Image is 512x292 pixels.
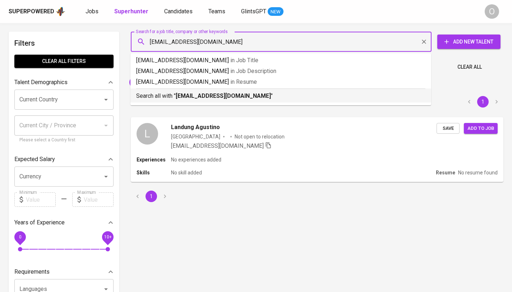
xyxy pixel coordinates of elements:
span: NEW [268,8,283,15]
b: [EMAIL_ADDRESS][DOMAIN_NAME] [176,92,271,99]
input: Value [26,192,56,207]
a: Superpoweredapp logo [9,6,65,17]
p: Requirements [14,268,50,276]
button: Add to job [464,123,498,134]
img: app logo [56,6,65,17]
p: Talent Demographics [14,78,68,87]
span: 10+ [104,234,111,239]
p: [EMAIL_ADDRESS][DOMAIN_NAME] [136,78,425,86]
span: in Job Title [230,57,258,64]
span: in Resume [230,78,257,85]
div: O [485,4,499,19]
a: Candidates [164,7,194,16]
p: No skill added [171,169,202,176]
b: Superhunter [114,8,148,15]
input: Value [84,192,114,207]
p: Experiences [137,156,171,163]
div: [EMAIL_ADDRESS][DOMAIN_NAME] [129,77,220,88]
button: Clear [419,37,429,47]
span: Add New Talent [443,37,495,46]
span: Save [440,124,456,133]
p: Please select a Country first [19,137,109,144]
div: L [137,123,158,145]
p: [EMAIL_ADDRESS][DOMAIN_NAME] [136,67,425,76]
span: Jobs [86,8,98,15]
span: Clear All filters [20,57,108,66]
p: Search all with " " [136,92,425,100]
p: Not open to relocation [235,133,285,140]
p: Expected Salary [14,155,55,164]
p: No experiences added [171,156,221,163]
p: Years of Experience [14,218,65,227]
a: GlintsGPT NEW [241,7,283,16]
button: Clear All [455,60,485,74]
a: LLandung Agustino[GEOGRAPHIC_DATA]Not open to relocation[EMAIL_ADDRESS][DOMAIN_NAME] SaveAdd to j... [131,117,503,182]
button: Open [101,172,111,182]
button: Add New Talent [437,35,501,49]
span: Landung Agustino [171,123,220,132]
button: page 1 [146,191,157,202]
a: Superhunter [114,7,150,16]
span: Clear All [457,63,482,72]
div: Years of Experience [14,215,114,230]
p: No resume found [458,169,498,176]
div: [GEOGRAPHIC_DATA] [171,133,220,140]
h6: Filters [14,37,114,49]
a: Teams [208,7,227,16]
nav: pagination navigation [131,191,172,202]
p: [EMAIL_ADDRESS][DOMAIN_NAME] [136,56,425,65]
p: Resume [436,169,455,176]
div: Requirements [14,265,114,279]
div: Expected Salary [14,152,114,166]
button: Open [101,95,111,105]
span: [EMAIL_ADDRESS][DOMAIN_NAME] [129,79,213,86]
span: Candidates [164,8,193,15]
span: 0 [19,234,21,239]
button: Save [437,123,460,134]
nav: pagination navigation [462,96,503,108]
button: Clear All filters [14,55,114,68]
div: Talent Demographics [14,75,114,90]
span: Teams [208,8,225,15]
div: Superpowered [9,8,54,16]
button: page 1 [477,96,489,108]
a: Jobs [86,7,100,16]
span: GlintsGPT [241,8,266,15]
span: Add to job [467,124,494,133]
span: in Job Description [230,68,276,74]
span: [EMAIL_ADDRESS][DOMAIN_NAME] [171,142,264,149]
p: Skills [137,169,171,176]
